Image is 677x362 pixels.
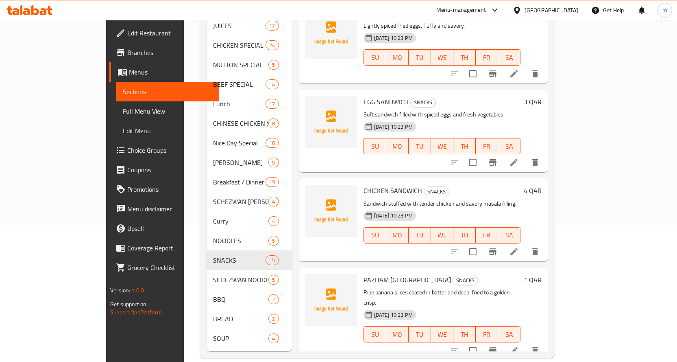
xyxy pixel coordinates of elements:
[207,75,292,94] div: BEEF SPECIAL14
[364,227,386,244] button: SU
[207,35,292,55] div: CHICKEN SPECIAL24
[453,276,478,285] span: SNACKS
[424,186,449,196] div: SNACKS
[266,40,279,50] div: items
[479,329,495,340] span: FR
[109,140,219,160] a: Choice Groups
[457,329,472,340] span: TH
[213,158,269,167] span: [PERSON_NAME]
[525,242,545,261] button: delete
[431,227,453,244] button: WE
[424,187,449,196] span: SNACKS
[269,217,278,225] span: 4
[483,64,503,83] button: Branch-specific-item
[268,314,279,324] div: items
[123,126,213,136] span: Edit Menu
[127,48,213,57] span: Branches
[464,154,481,171] span: Select to update
[524,185,542,196] h6: 4 QAR
[213,275,269,285] span: SCHEZWAN NOODLES
[207,133,292,153] div: Nice Day Special16
[411,98,435,107] span: SNACKS
[364,96,409,108] span: EGG SANDWICH
[266,79,279,89] div: items
[116,121,219,140] a: Edit Menu
[386,138,409,154] button: MO
[476,138,498,154] button: FR
[371,212,416,219] span: [DATE] 10:23 PM
[266,178,278,186] span: 19
[213,60,269,70] span: MUTTON SPECIAL
[501,140,517,152] span: SA
[110,307,162,318] a: Support.OpsPlatform
[457,140,472,152] span: TH
[213,255,266,265] span: SNACKS
[207,114,292,133] div: CHINESE CHICKEN SPL8
[371,123,416,131] span: [DATE] 10:23 PM
[509,158,519,167] a: Edit menu item
[213,177,266,187] span: Breakfast / Dinner
[109,62,219,82] a: Menus
[431,138,453,154] button: WE
[213,79,266,89] div: BEEF SPECIAL
[498,138,520,154] button: SA
[483,242,503,261] button: Branch-specific-item
[207,290,292,309] div: BBQ2
[524,96,542,108] h6: 3 QAR
[213,118,269,128] span: CHINESE CHICKEN SPL
[268,333,279,343] div: items
[386,227,409,244] button: MO
[524,274,542,285] h6: 1 QAR
[269,315,278,323] span: 2
[268,294,279,304] div: items
[367,140,383,152] span: SU
[213,294,269,304] span: BBQ
[213,314,269,324] span: BREAD
[662,6,667,15] span: m
[127,28,213,38] span: Edit Restaurant
[525,64,545,83] button: delete
[457,52,472,64] span: TH
[453,49,476,66] button: TH
[410,98,436,108] div: SNACKS
[110,299,148,309] span: Get support on:
[213,216,269,226] div: Curry
[479,140,495,152] span: FR
[269,276,278,284] span: 5
[109,180,219,199] a: Promotions
[434,229,450,241] span: WE
[269,61,278,69] span: 5
[213,138,266,148] span: Nice Day Special
[501,229,517,241] span: SA
[390,229,405,241] span: MO
[207,55,292,75] div: MUTTON SPECIAL5
[213,40,266,50] div: CHICKEN SPECIAL
[207,16,292,35] div: JUICES17
[434,52,450,64] span: WE
[479,52,495,64] span: FR
[412,229,428,241] span: TU
[501,329,517,340] span: SA
[367,329,383,340] span: SU
[131,285,144,296] span: 1.0.0
[453,227,476,244] button: TH
[464,65,481,82] span: Select to update
[436,5,486,15] div: Menu-management
[431,49,453,66] button: WE
[109,219,219,238] a: Upsell
[127,224,213,233] span: Upsell
[207,270,292,290] div: SCHEZWAN NOODLES5
[266,100,278,108] span: 17
[268,118,279,128] div: items
[207,172,292,192] div: Breakfast / Dinner19
[483,341,503,360] button: Branch-specific-item
[268,275,279,285] div: items
[364,287,520,308] p: Ripe banana slices coated in batter and deep-fried to a golden crisp.
[498,227,520,244] button: SA
[453,326,476,342] button: TH
[371,311,416,319] span: [DATE] 10:23 PM
[109,199,219,219] a: Menu disclaimer
[213,99,266,109] span: Lunch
